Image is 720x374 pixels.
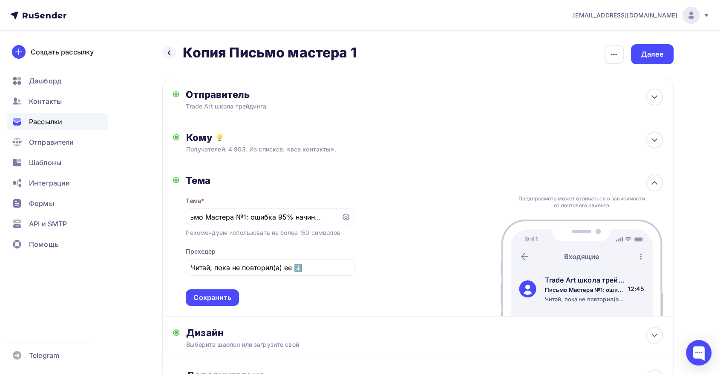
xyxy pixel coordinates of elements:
a: Отправители [7,134,108,151]
div: Trade Art школа трейдинга [545,275,625,285]
div: Тема [186,197,204,205]
div: Получателей: 4 903. Из списков: «все контакты». [186,145,615,154]
span: Формы [29,198,54,208]
div: Выберите шаблон или загрузите свой [186,340,615,349]
div: Тема [186,174,354,186]
span: Отправители [29,137,74,147]
span: API и SMTP [29,219,67,229]
div: Прехедер [186,247,216,256]
div: Далее [641,49,663,59]
div: 12:45 [628,285,644,293]
div: Trade Art школа трейдинга [186,102,352,111]
div: Сохранить [193,293,231,303]
div: Отправитель [186,89,370,100]
a: [EMAIL_ADDRESS][DOMAIN_NAME] [573,7,710,24]
a: Контакты [7,93,108,110]
a: Шаблоны [7,154,108,171]
h2: Копия Письмо мастера 1 [183,44,357,61]
a: Рассылки [7,113,108,130]
span: Контакты [29,96,62,106]
div: Кому [186,131,662,143]
div: Дизайн [186,327,662,339]
span: Шаблоны [29,157,61,168]
span: Интеграции [29,178,70,188]
a: Дашборд [7,72,108,89]
input: Укажите тему письма [191,212,337,222]
div: Предпросмотр может отличаться в зависимости от почтового клиента [516,195,647,209]
span: Дашборд [29,76,61,86]
span: Telegram [29,350,59,360]
div: Письмо Мастера №1: ошибка 95% начинающих [545,286,625,294]
div: Читай, пока не повторил(а) ее ⬇️ [545,295,625,303]
span: [EMAIL_ADDRESS][DOMAIN_NAME] [573,11,677,20]
input: Текст, который будут видеть подписчики [191,263,349,273]
span: Рассылки [29,117,62,127]
div: Рекомендуем использовать не более 150 символов [186,228,340,237]
span: Помощь [29,239,58,249]
a: Формы [7,195,108,212]
div: Создать рассылку [31,47,94,57]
